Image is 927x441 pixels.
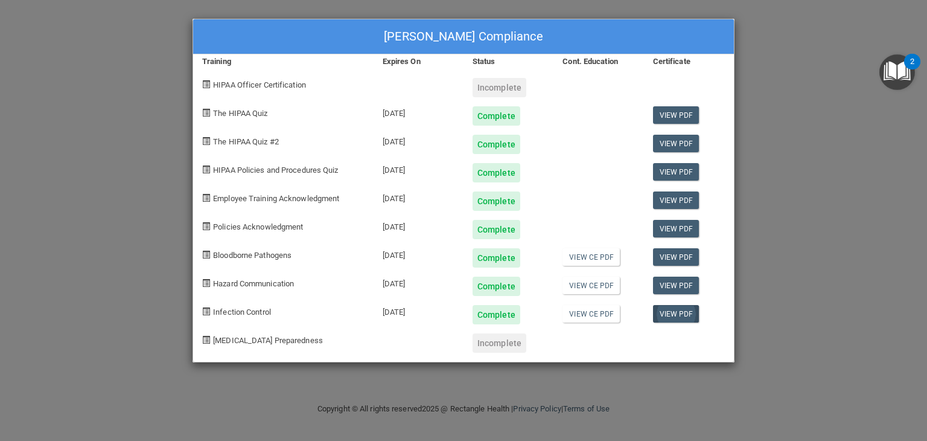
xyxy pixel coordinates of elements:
[653,220,699,237] a: View PDF
[910,62,914,77] div: 2
[653,248,699,266] a: View PDF
[653,106,699,124] a: View PDF
[374,97,463,126] div: [DATE]
[213,222,303,231] span: Policies Acknowledgment
[473,333,526,353] div: Incomplete
[653,135,699,152] a: View PDF
[653,163,699,181] a: View PDF
[473,220,520,239] div: Complete
[213,109,267,118] span: The HIPAA Quiz
[374,239,463,268] div: [DATE]
[374,54,463,69] div: Expires On
[473,277,520,296] div: Complete
[213,80,306,89] span: HIPAA Officer Certification
[213,194,339,203] span: Employee Training Acknowledgment
[374,182,463,211] div: [DATE]
[473,248,520,268] div: Complete
[374,211,463,239] div: [DATE]
[374,126,463,154] div: [DATE]
[653,192,699,209] a: View PDF
[879,54,915,90] button: Open Resource Center, 2 new notifications
[374,154,463,182] div: [DATE]
[213,336,323,345] span: [MEDICAL_DATA] Preparedness
[653,277,699,294] a: View PDF
[553,54,643,69] div: Cont. Education
[213,251,291,260] span: Bloodborne Pathogens
[644,54,734,69] div: Certificate
[562,305,620,323] a: View CE PDF
[473,305,520,324] div: Complete
[473,163,520,182] div: Complete
[473,135,520,154] div: Complete
[213,166,338,175] span: HIPAA Policies and Procedures Quiz
[213,307,271,317] span: Infection Control
[473,192,520,211] div: Complete
[374,268,463,296] div: [DATE]
[562,248,620,266] a: View CE PDF
[213,279,294,288] span: Hazard Communication
[463,54,553,69] div: Status
[193,19,734,54] div: [PERSON_NAME] Compliance
[653,305,699,323] a: View PDF
[193,54,374,69] div: Training
[374,296,463,324] div: [DATE]
[562,277,620,294] a: View CE PDF
[473,78,526,97] div: Incomplete
[213,137,279,146] span: The HIPAA Quiz #2
[473,106,520,126] div: Complete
